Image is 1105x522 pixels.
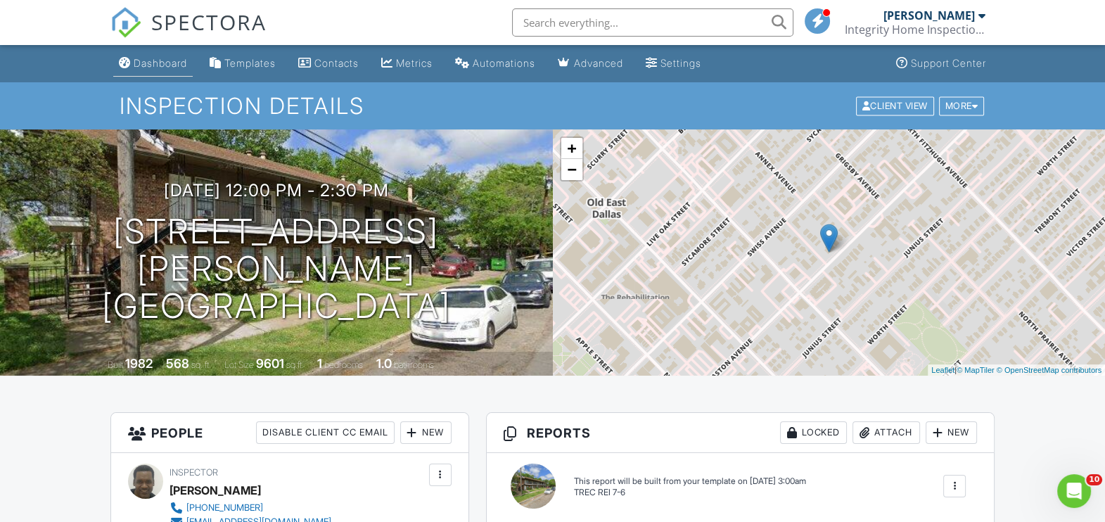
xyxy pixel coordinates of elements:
a: Contacts [293,51,364,77]
div: [PHONE_NUMBER] [186,502,263,514]
div: TREC REI 7-6 [574,487,806,499]
div: [PERSON_NAME] [170,480,261,501]
div: 1 [317,356,322,371]
div: Metrics [396,57,433,69]
img: The Best Home Inspection Software - Spectora [110,7,141,38]
span: sq.ft. [286,359,304,370]
span: bedrooms [324,359,363,370]
div: More [939,96,985,115]
span: Lot Size [224,359,254,370]
a: Templates [204,51,281,77]
div: Integrity Home Inspection Services [845,23,985,37]
div: Disable Client CC Email [256,421,395,444]
a: [PHONE_NUMBER] [170,501,331,515]
div: 568 [166,356,189,371]
a: Support Center [890,51,992,77]
h3: [DATE] 12:00 pm - 2:30 pm [164,181,389,200]
span: Built [108,359,123,370]
a: Zoom in [561,138,582,159]
a: Zoom out [561,159,582,180]
div: 1982 [125,356,153,371]
div: 1.0 [376,356,392,371]
div: Advanced [574,57,623,69]
a: Advanced [552,51,629,77]
a: Automations (Basic) [449,51,541,77]
div: Client View [856,96,934,115]
span: 10 [1086,474,1102,485]
a: SPECTORA [110,19,267,49]
div: Support Center [911,57,986,69]
div: Templates [224,57,276,69]
iframe: Intercom live chat [1057,474,1091,508]
h3: People [111,413,468,453]
span: bathrooms [394,359,434,370]
div: Settings [660,57,701,69]
div: 9601 [256,356,284,371]
div: This report will be built from your template on [DATE] 3:00am [574,476,806,487]
span: SPECTORA [151,7,267,37]
div: New [926,421,977,444]
a: Dashboard [113,51,193,77]
a: © MapTiler [957,366,995,374]
a: Settings [640,51,707,77]
a: Leaflet [931,366,954,374]
div: New [400,421,452,444]
div: Attach [852,421,920,444]
span: Inspector [170,467,218,478]
div: Locked [780,421,847,444]
div: | [928,364,1105,376]
a: © OpenStreetMap contributors [997,366,1101,374]
input: Search everything... [512,8,793,37]
h1: Inspection Details [120,94,985,118]
div: [PERSON_NAME] [883,8,975,23]
div: Contacts [314,57,359,69]
h1: [STREET_ADDRESS][PERSON_NAME] [GEOGRAPHIC_DATA] [23,213,530,324]
a: Client View [855,100,938,110]
div: Dashboard [134,57,187,69]
div: Automations [473,57,535,69]
a: Metrics [376,51,438,77]
span: sq. ft. [191,359,211,370]
h3: Reports [487,413,994,453]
